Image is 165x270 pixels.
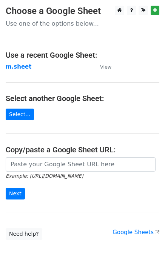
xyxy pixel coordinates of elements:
[6,109,34,120] a: Select...
[6,20,159,28] p: Use one of the options below...
[6,157,156,172] input: Paste your Google Sheet URL here
[6,94,159,103] h4: Select another Google Sheet:
[6,6,159,17] h3: Choose a Google Sheet
[127,234,165,270] iframe: Chat Widget
[6,145,159,154] h4: Copy/paste a Google Sheet URL:
[93,63,111,70] a: View
[6,228,42,240] a: Need help?
[113,229,159,236] a: Google Sheets
[100,64,111,70] small: View
[6,63,31,70] a: m.sheet
[6,173,83,179] small: Example: [URL][DOMAIN_NAME]
[6,51,159,60] h4: Use a recent Google Sheet:
[6,188,25,199] input: Next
